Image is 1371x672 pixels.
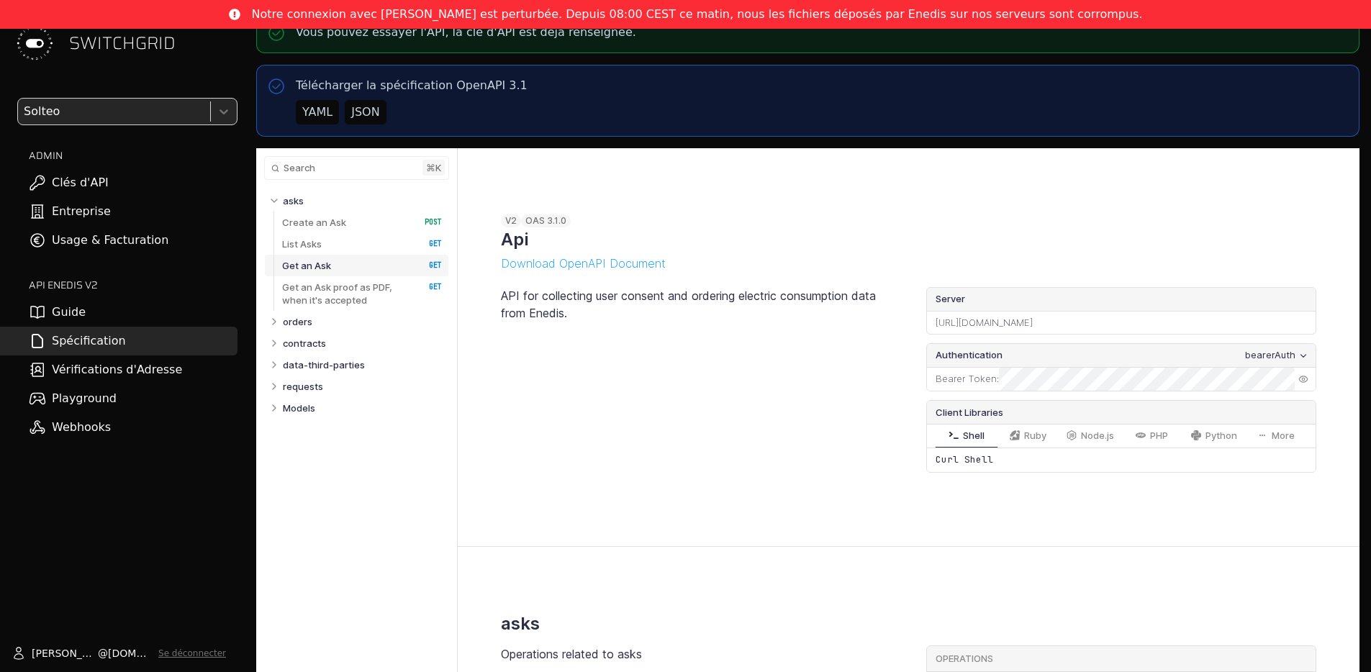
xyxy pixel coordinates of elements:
h1: Api [501,229,528,250]
span: SWITCHGRID [69,32,176,55]
p: List Asks [282,237,322,250]
p: asks [283,194,304,207]
p: API for collecting user consent and ordering electric consumption data from Enedis. [501,287,892,322]
a: contracts [283,332,443,354]
span: [PERSON_NAME].thebian [32,646,98,660]
h2: ADMIN [29,148,237,163]
span: Notre connexion avec [PERSON_NAME] est perturbée. Depuis 08:00 CEST ce matin, nous les fichiers d... [252,6,1143,23]
p: Get an Ask [282,259,331,272]
p: Models [283,401,315,414]
div: v2 [501,214,521,227]
a: Get an Ask GET [282,255,442,276]
div: OAS 3.1.0 [521,214,571,227]
a: List Asks GET [282,233,442,255]
label: Server [927,288,1316,311]
div: Client Libraries [927,401,1316,424]
div: : [927,368,999,391]
label: Bearer Token [936,372,997,386]
div: YAML [302,104,332,121]
button: bearerAuth [1241,348,1313,363]
div: JSON [351,104,379,121]
a: Get an Ask proof as PDF, when it's accepted GET [282,276,442,311]
img: Switchgrid Logo [12,20,58,66]
p: requests [283,380,323,393]
a: asks [283,190,443,212]
a: data-third-parties [283,354,443,376]
button: YAML [296,100,339,124]
div: [URL][DOMAIN_NAME] [927,312,1316,335]
p: data-third-parties [283,358,365,371]
kbd: ⌘ k [422,160,445,176]
span: POST [414,217,442,227]
span: GET [414,260,442,271]
button: JSON [345,100,386,124]
span: Ruby [1024,430,1046,441]
span: GET [414,239,442,249]
div: bearerAuth [1245,348,1295,363]
span: Search [284,163,315,173]
p: Create an Ask [282,216,346,229]
span: Authentication [936,348,1003,363]
span: GET [414,282,442,292]
span: Node.js [1081,430,1114,441]
span: Shell [963,430,985,441]
p: Get an Ask proof as PDF, when it's accepted [282,281,410,307]
span: Python [1205,430,1237,441]
a: Models [283,397,443,419]
p: Télécharger la spécification OpenAPI 3.1 [296,77,528,94]
a: requests [283,376,443,397]
button: Download OpenAPI Document [501,257,666,270]
span: [DOMAIN_NAME] [108,646,153,660]
a: Create an Ask POST [282,212,442,233]
div: Curl Shell [927,448,1316,472]
h2: API ENEDIS v2 [29,278,237,292]
a: orders [283,311,443,332]
p: orders [283,315,312,328]
p: Vous pouvez essayer l'API, la clé d'API est déjà renseignée. [296,24,636,41]
div: Operations [936,653,1314,666]
p: contracts [283,337,326,350]
button: Se déconnecter [158,648,226,659]
span: @ [98,646,108,660]
h2: asks [501,613,540,634]
span: PHP [1150,430,1168,441]
p: Operations related to asks [501,645,892,663]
